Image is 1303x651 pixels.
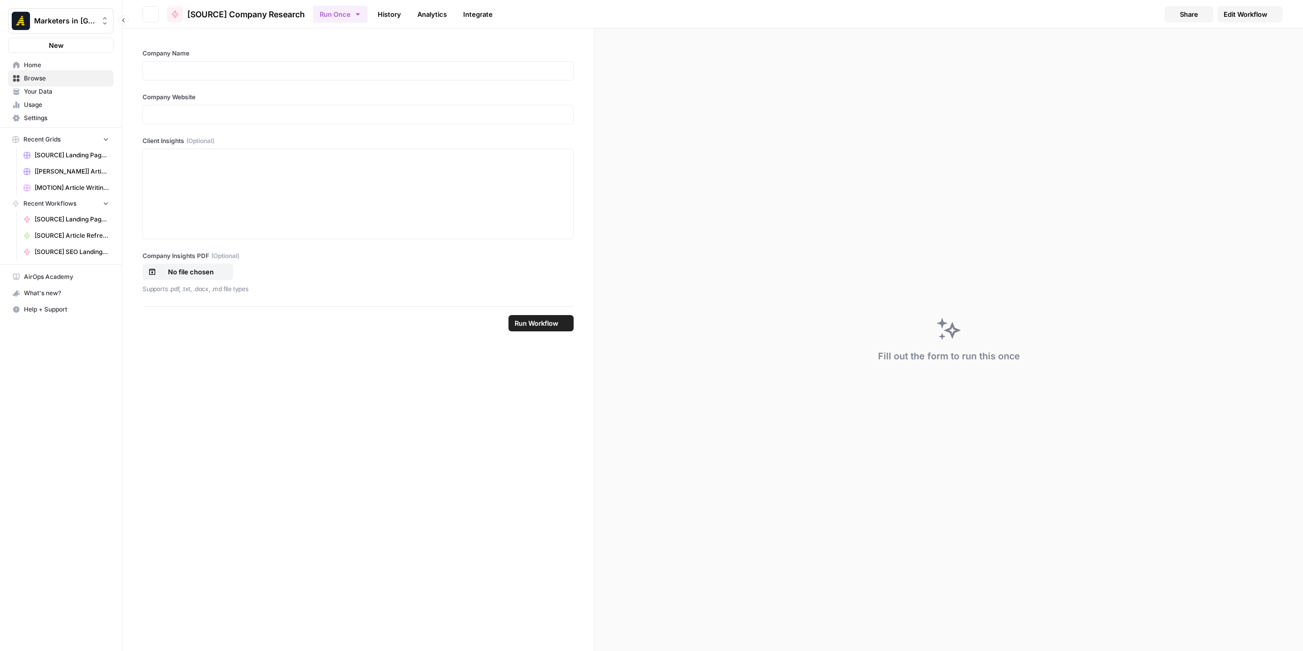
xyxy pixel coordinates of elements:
a: [MOTION] Article Writing-Transcript-Driven Article Grid [19,180,114,196]
span: [SOURCE] Landing Page Brief Grid [35,151,109,160]
label: Client Insights [143,136,574,146]
span: Marketers in [GEOGRAPHIC_DATA] [34,16,96,26]
button: New [8,38,114,53]
a: Usage [8,97,114,113]
a: Edit Workflow [1217,6,1283,22]
span: AirOps Academy [24,272,109,281]
label: Company Insights PDF [143,251,574,261]
span: Help + Support [24,305,109,314]
span: [[PERSON_NAME]] Article Writing - Keyword-Driven Articles Grid [35,167,109,176]
a: AirOps Academy [8,269,114,285]
span: Recent Grids [23,135,61,144]
a: Home [8,57,114,73]
a: Integrate [457,6,499,22]
button: Recent Grids [8,132,114,147]
span: Home [24,61,109,70]
button: No file chosen [143,264,233,280]
span: New [49,40,64,50]
a: [SOURCE] Landing Page Brief Grid [19,147,114,163]
img: Marketers in Demand Logo [12,12,30,30]
a: Analytics [411,6,453,22]
button: Recent Workflows [8,196,114,211]
a: [SOURCE] Landing Page Writing [19,211,114,228]
span: (Optional) [186,136,214,146]
span: [SOURCE] Landing Page Writing [35,215,109,224]
span: Your Data [24,87,109,96]
a: [SOURCE] Article Refresh Writing [19,228,114,244]
a: Browse [8,70,114,87]
span: Edit Workflow [1224,9,1267,19]
span: Settings [24,114,109,123]
span: [SOURCE] SEO Landing Page Content Brief [35,247,109,257]
span: [SOURCE] Company Research [187,8,305,20]
span: Browse [24,74,109,83]
a: Settings [8,110,114,126]
div: Fill out the form to run this once [878,349,1020,363]
button: Run Once [313,6,367,23]
button: Share [1165,6,1213,22]
p: No file chosen [158,267,223,277]
button: What's new? [8,285,114,301]
a: Your Data [8,83,114,100]
a: History [372,6,407,22]
span: Share [1180,9,1198,19]
span: (Optional) [211,251,239,261]
label: Company Name [143,49,574,58]
span: Recent Workflows [23,199,76,208]
button: Run Workflow [508,315,574,331]
span: Run Workflow [515,318,558,328]
button: Help + Support [8,301,114,318]
a: [SOURCE] Company Research [167,6,305,22]
p: Supports .pdf, .txt, .docx, .md file types [143,284,574,294]
a: [SOURCE] SEO Landing Page Content Brief [19,244,114,260]
span: [SOURCE] Article Refresh Writing [35,231,109,240]
div: What's new? [9,286,113,301]
span: Usage [24,100,109,109]
button: Workspace: Marketers in Demand [8,8,114,34]
a: [[PERSON_NAME]] Article Writing - Keyword-Driven Articles Grid [19,163,114,180]
span: [MOTION] Article Writing-Transcript-Driven Article Grid [35,183,109,192]
label: Company Website [143,93,574,102]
